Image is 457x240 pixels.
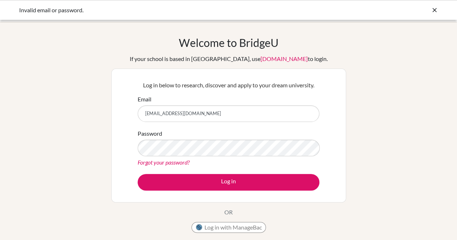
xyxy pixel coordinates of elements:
p: Log in below to research, discover and apply to your dream university. [138,81,319,90]
p: OR [224,208,233,217]
button: Log in [138,174,319,191]
a: [DOMAIN_NAME] [260,55,308,62]
button: Log in with ManageBac [191,222,266,233]
div: Invalid email or password. [19,6,330,14]
label: Password [138,129,162,138]
h1: Welcome to BridgeU [179,36,279,49]
label: Email [138,95,151,104]
a: Forgot your password? [138,159,190,166]
div: If your school is based in [GEOGRAPHIC_DATA], use to login. [130,54,328,63]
